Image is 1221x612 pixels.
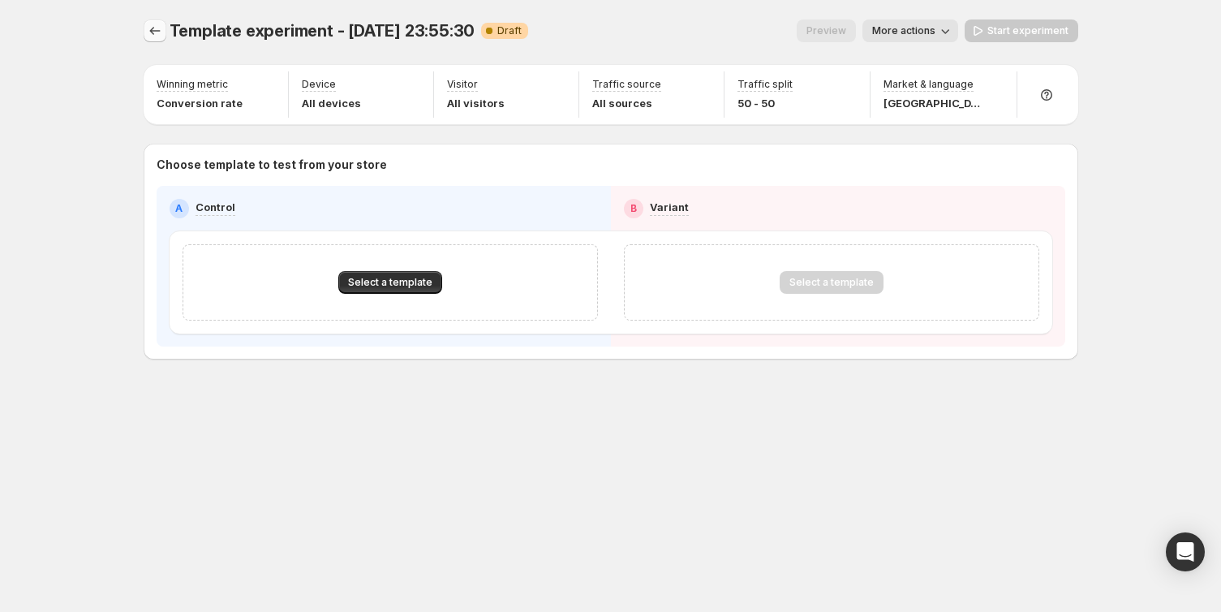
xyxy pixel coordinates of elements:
span: Select a template [348,276,432,289]
p: Control [196,199,235,215]
p: All visitors [447,95,505,111]
p: Choose template to test from your store [157,157,1065,173]
button: Experiments [144,19,166,42]
div: Open Intercom Messenger [1166,532,1205,571]
p: Variant [650,199,689,215]
p: Conversion rate [157,95,243,111]
span: Draft [497,24,522,37]
span: More actions [872,24,935,37]
h2: B [630,202,637,215]
p: All sources [592,95,661,111]
button: Select a template [338,271,442,294]
h2: A [175,202,183,215]
p: Market & language [884,78,974,91]
p: Device [302,78,336,91]
button: More actions [862,19,958,42]
p: [GEOGRAPHIC_DATA] [884,95,981,111]
p: Traffic split [737,78,793,91]
p: All devices [302,95,361,111]
p: Winning metric [157,78,228,91]
p: Traffic source [592,78,661,91]
p: Visitor [447,78,478,91]
span: Template experiment - [DATE] 23:55:30 [170,21,475,41]
p: 50 - 50 [737,95,793,111]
